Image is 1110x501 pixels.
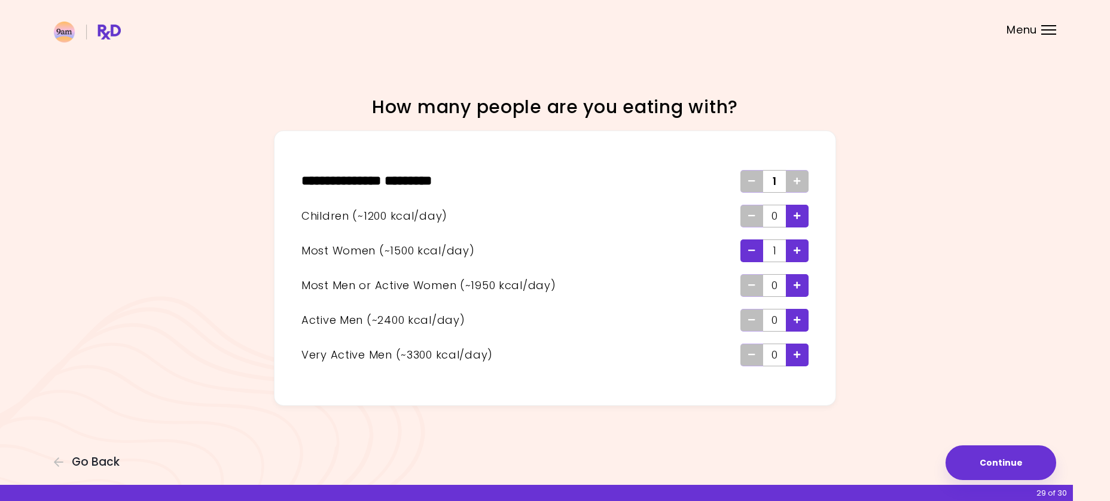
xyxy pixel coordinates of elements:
[786,205,809,227] div: Add - Child
[786,309,809,332] div: Add - Active Man
[771,311,778,330] span: 0
[771,207,778,226] span: 0
[771,345,778,365] span: 0
[301,208,740,225] div: Children (~1200 kcal/day)
[740,239,763,262] div: Remove - Woman
[346,95,764,119] h1: How many people are you eating with?
[54,456,126,469] button: Go Back
[301,312,740,329] div: Active Men (~2400 kcal/day)
[786,239,809,262] div: Add - Woman
[740,309,763,332] div: Remove - Active Man
[773,172,777,191] span: 1
[54,22,121,42] img: RxDiet
[946,445,1056,480] button: Continue
[740,170,763,193] div: Remove
[786,274,809,297] div: Add - Man or Active Woman
[786,344,809,366] div: Add - Very Active Man
[301,347,740,364] div: Very Active Men (~3300 kcal/day)
[72,456,120,469] span: Go Back
[740,205,763,227] div: Remove - Child
[740,344,763,366] div: Remove - Very Active Man
[773,241,777,260] span: 1
[771,276,778,295] span: 0
[786,170,809,193] div: Add
[1007,25,1037,35] span: Menu
[301,277,740,294] div: Most Men or Active Women (~1950 kcal/day)
[740,274,763,297] div: Remove - Man or Active Woman
[301,242,740,260] div: Most Women (~1500 kcal/day)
